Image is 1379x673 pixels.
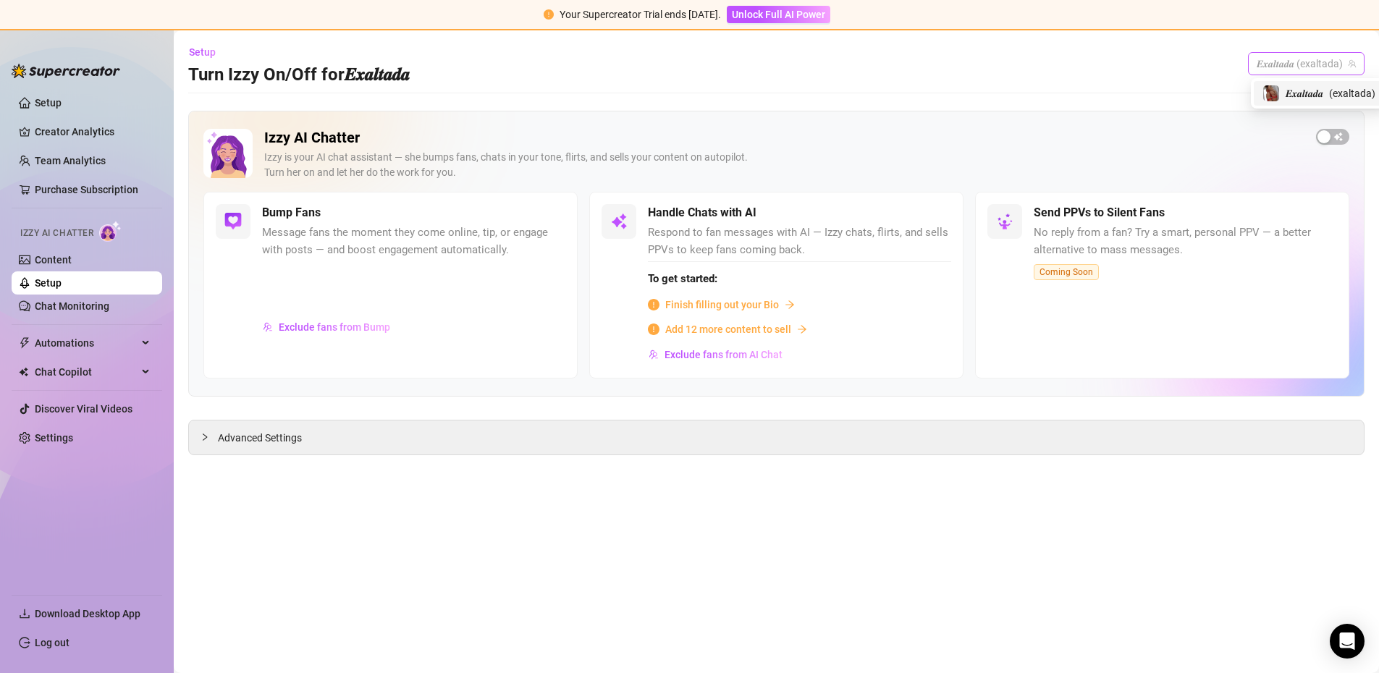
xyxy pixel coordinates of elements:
[12,64,120,78] img: logo-BBDzfeDw.svg
[35,178,151,201] a: Purchase Subscription
[263,322,273,332] img: svg%3e
[648,299,659,310] span: info-circle
[218,430,302,446] span: Advanced Settings
[35,277,62,289] a: Setup
[1329,85,1375,101] span: ( exaltada )
[19,608,30,619] span: download
[189,46,216,58] span: Setup
[35,300,109,312] a: Chat Monitoring
[560,9,721,20] span: Your Supercreator Trial ends [DATE].
[35,120,151,143] a: Creator Analytics
[35,360,138,384] span: Chat Copilot
[35,155,106,166] a: Team Analytics
[648,343,783,366] button: Exclude fans from AI Chat
[279,321,390,333] span: Exclude fans from Bump
[20,227,93,240] span: Izzy AI Chatter
[35,608,140,619] span: Download Desktop App
[648,272,717,285] strong: To get started:
[35,403,132,415] a: Discover Viral Videos
[264,129,1304,147] h2: Izzy AI Chatter
[732,9,825,20] span: Unlock Full AI Power
[188,64,410,87] h3: Turn Izzy On/Off for 𝑬𝒙𝒂𝒍𝒕𝒂𝒅𝒂
[264,150,1304,180] div: Izzy is your AI chat assistant — she bumps fans, chats in your tone, flirts, and sells your conte...
[797,324,807,334] span: arrow-right
[262,224,565,258] span: Message fans the moment they come online, tip, or engage with posts — and boost engagement automa...
[262,316,391,339] button: Exclude fans from Bump
[201,429,218,445] div: collapsed
[1034,204,1165,221] h5: Send PPVs to Silent Fans
[1263,85,1279,101] img: 𝑬𝒙𝒂𝒍𝒕𝒂𝒅𝒂
[188,41,227,64] button: Setup
[224,213,242,230] img: svg%3e
[727,9,830,20] a: Unlock Full AI Power
[19,367,28,377] img: Chat Copilot
[610,213,628,230] img: svg%3e
[649,350,659,360] img: svg%3e
[648,224,951,258] span: Respond to fan messages with AI — Izzy chats, flirts, and sells PPVs to keep fans coming back.
[35,331,138,355] span: Automations
[785,300,795,310] span: arrow-right
[665,349,783,360] span: Exclude fans from AI Chat
[35,432,73,444] a: Settings
[727,6,830,23] button: Unlock Full AI Power
[1034,264,1099,280] span: Coming Soon
[201,433,209,441] span: collapsed
[19,337,30,349] span: thunderbolt
[35,97,62,109] a: Setup
[1034,224,1337,258] span: No reply from a fan? Try a smart, personal PPV — a better alternative to mass messages.
[648,323,659,335] span: info-circle
[35,254,72,266] a: Content
[1257,53,1356,75] span: 𝑬𝒙𝒂𝒍𝒕𝒂𝒅𝒂 (exaltada)
[1286,85,1323,101] span: 𝑬𝒙𝒂𝒍𝒕𝒂𝒅𝒂
[262,204,321,221] h5: Bump Fans
[203,129,253,178] img: Izzy AI Chatter
[648,204,756,221] h5: Handle Chats with AI
[996,213,1013,230] img: svg%3e
[544,9,554,20] span: exclamation-circle
[665,297,779,313] span: Finish filling out your Bio
[35,637,69,648] a: Log out
[665,321,791,337] span: Add 12 more content to sell
[99,221,122,242] img: AI Chatter
[1348,59,1357,68] span: team
[1330,624,1365,659] div: Open Intercom Messenger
